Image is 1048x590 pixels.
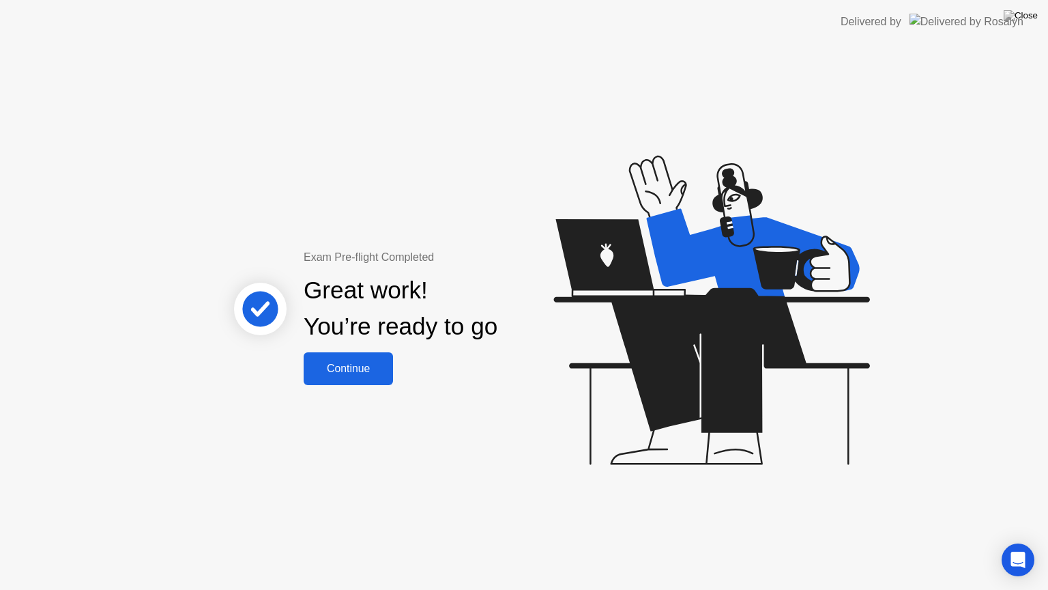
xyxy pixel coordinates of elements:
[1004,10,1038,21] img: Close
[841,14,901,30] div: Delivered by
[1002,544,1034,576] div: Open Intercom Messenger
[308,363,389,375] div: Continue
[304,272,497,345] div: Great work! You’re ready to go
[304,249,585,266] div: Exam Pre-flight Completed
[304,352,393,385] button: Continue
[909,14,1023,29] img: Delivered by Rosalyn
